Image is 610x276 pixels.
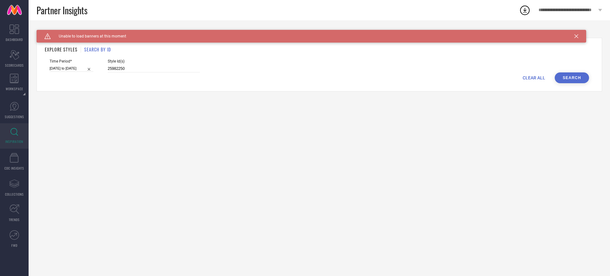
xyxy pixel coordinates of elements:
span: Style Id(s) [108,59,200,64]
span: FWD [11,243,17,248]
input: Enter comma separated style ids e.g. 12345, 67890 [108,65,200,72]
span: DASHBOARD [6,37,23,42]
span: CDC INSIGHTS [4,166,24,171]
span: Unable to load banners at this moment [51,34,126,38]
div: Open download list [519,4,531,16]
span: WORKSPACE [6,86,23,91]
div: Back TO Dashboard [37,30,602,35]
span: TRENDS [9,217,20,222]
h1: EXPLORE STYLES [45,46,78,53]
span: CLEAR ALL [523,75,545,80]
span: SCORECARDS [5,63,24,68]
span: INSPIRATION [5,139,23,144]
h1: SEARCH BY ID [84,46,111,53]
span: COLLECTIONS [5,192,24,197]
span: SUGGESTIONS [5,114,24,119]
input: Select time period [50,65,93,72]
span: Partner Insights [37,4,87,17]
span: Time Period* [50,59,93,64]
button: Search [555,72,589,83]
